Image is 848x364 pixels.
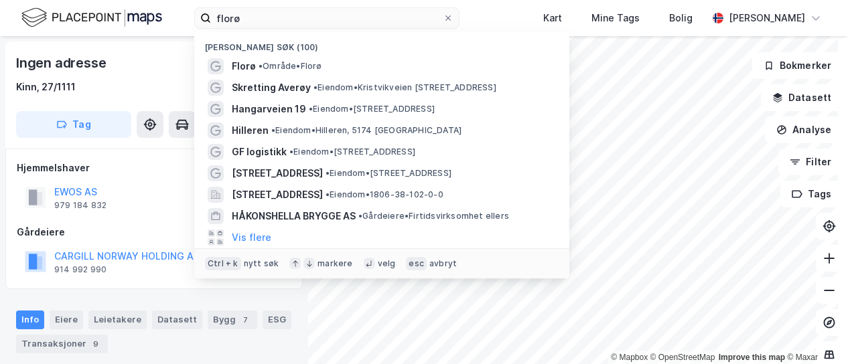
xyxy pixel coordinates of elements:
span: Florø [232,58,256,74]
a: OpenStreetMap [650,353,715,362]
span: • [259,61,263,71]
div: 979 184 832 [54,200,107,211]
span: Eiendom • [STREET_ADDRESS] [326,168,451,179]
span: Eiendom • 1806-38-102-0-0 [326,189,443,200]
span: [STREET_ADDRESS] [232,165,323,181]
span: • [326,168,330,178]
div: 7 [238,313,252,327]
div: Ingen adresse [16,52,109,74]
button: Tag [16,111,131,138]
a: Mapbox [611,353,648,362]
span: HÅKONSHELLA BRYGGE AS [232,208,356,224]
div: 914 992 990 [54,264,107,275]
span: • [289,147,293,157]
div: Eiere [50,310,83,329]
div: nytt søk [244,258,279,269]
button: Filter [778,149,843,175]
button: Datasett [761,84,843,111]
div: Datasett [152,310,202,329]
div: Kontrollprogram for chat [781,300,848,364]
span: • [358,211,362,221]
div: Bygg [208,310,257,329]
span: Skretting Averøy [232,80,311,96]
div: 9 [89,337,102,351]
div: esc [406,257,427,270]
div: avbryt [429,258,457,269]
span: Gårdeiere • Firtidsvirksomhet ellers [358,211,509,221]
span: • [326,189,330,199]
iframe: Chat Widget [781,300,848,364]
div: Info [16,310,44,329]
div: Gårdeiere [17,224,291,240]
span: GF logistikk [232,144,287,160]
span: Eiendom • [STREET_ADDRESS] [289,147,415,157]
span: Eiendom • Kristvikveien [STREET_ADDRESS] [313,82,496,93]
button: Tags [780,181,843,207]
span: Område • Florø [259,61,322,72]
div: Mine Tags [591,10,640,26]
img: logo.f888ab2527a4732fd821a326f86c7f29.svg [21,6,162,29]
button: Vis flere [232,230,271,246]
button: Analyse [765,116,843,143]
span: Hilleren [232,122,269,139]
span: • [313,82,317,92]
span: Hangarveien 19 [232,101,306,117]
div: Kart [543,10,562,26]
div: [PERSON_NAME] [729,10,805,26]
div: ESG [263,310,291,329]
input: Søk på adresse, matrikkel, gårdeiere, leietakere eller personer [211,8,443,28]
span: Eiendom • [STREET_ADDRESS] [309,104,435,114]
div: Hjemmelshaver [17,160,291,176]
div: [PERSON_NAME] søk (100) [194,31,569,56]
span: [STREET_ADDRESS] [232,187,323,203]
div: Ctrl + k [205,257,241,270]
div: velg [378,258,396,269]
span: Eiendom • Hilleren, 5174 [GEOGRAPHIC_DATA] [271,125,462,136]
div: markere [317,258,352,269]
div: Transaksjoner [16,335,108,353]
a: Improve this map [719,353,785,362]
div: Bolig [669,10,693,26]
button: Bokmerker [752,52,843,79]
span: • [309,104,313,114]
span: • [271,125,275,135]
div: Kinn, 27/1111 [16,79,76,95]
div: Leietakere [88,310,147,329]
